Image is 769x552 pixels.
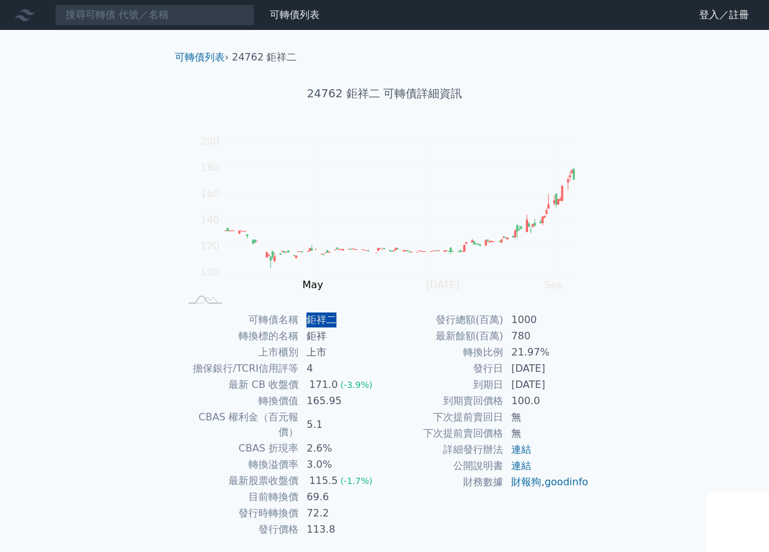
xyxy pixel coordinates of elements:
td: 到期日 [384,377,504,393]
tspan: 180 [200,162,220,173]
td: 可轉債名稱 [180,312,299,328]
g: Chart [194,135,594,291]
input: 搜尋可轉債 代號／名稱 [55,4,255,26]
td: 上市 [299,344,384,361]
td: 最新餘額(百萬) [384,328,504,344]
a: 連結 [511,460,531,472]
td: 發行總額(百萬) [384,312,504,328]
tspan: 200 [200,135,220,147]
td: 3.0% [299,457,384,473]
td: 21.97% [504,344,589,361]
td: 鉅祥二 [299,312,384,328]
td: 無 [504,425,589,442]
tspan: [DATE] [426,279,459,291]
td: [DATE] [504,377,589,393]
td: 下次提前賣回價格 [384,425,504,442]
tspan: 160 [200,188,220,200]
td: [DATE] [504,361,589,377]
td: 4 [299,361,384,377]
td: 69.6 [299,489,384,505]
a: 可轉債列表 [270,9,320,21]
td: 發行時轉換價 [180,505,299,521]
a: 登入／註冊 [689,5,759,25]
iframe: Chat Widget [707,492,769,552]
td: 鉅祥 [299,328,384,344]
div: 171.0 [306,377,340,392]
li: 24762 鉅祥二 [232,50,297,65]
td: 無 [504,409,589,425]
td: 5.1 [299,409,384,440]
td: 財務數據 [384,474,504,490]
td: 轉換價值 [180,393,299,409]
div: 115.5 [306,473,340,488]
td: 轉換溢價率 [180,457,299,473]
a: 財報狗 [511,476,541,488]
td: 1000 [504,312,589,328]
tspan: 120 [200,240,220,252]
td: 72.2 [299,505,384,521]
td: 轉換比例 [384,344,504,361]
td: , [504,474,589,490]
td: 最新股票收盤價 [180,473,299,489]
td: 轉換標的名稱 [180,328,299,344]
td: 上市櫃別 [180,344,299,361]
td: 公開說明書 [384,458,504,474]
td: 到期賣回價格 [384,393,504,409]
td: 擔保銀行/TCRI信用評等 [180,361,299,377]
span: (-1.7%) [340,476,373,486]
tspan: 140 [200,214,220,226]
li: › [175,50,228,65]
td: 165.95 [299,393,384,409]
td: 下次提前賣回日 [384,409,504,425]
a: goodinfo [544,476,588,488]
a: 可轉債列表 [175,51,225,63]
td: 目前轉換價 [180,489,299,505]
span: (-3.9%) [340,380,373,390]
td: 詳細發行辦法 [384,442,504,458]
td: 100.0 [504,393,589,409]
td: 780 [504,328,589,344]
a: 連結 [511,443,531,455]
tspan: 100 [200,266,220,278]
td: 發行日 [384,361,504,377]
td: CBAS 折現率 [180,440,299,457]
h1: 24762 鉅祥二 可轉債詳細資訊 [165,85,604,102]
td: 發行價格 [180,521,299,538]
td: 最新 CB 收盤價 [180,377,299,393]
td: 2.6% [299,440,384,457]
tspan: May [303,279,323,291]
td: 113.8 [299,521,384,538]
tspan: Sep [544,279,563,291]
td: CBAS 權利金（百元報價） [180,409,299,440]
